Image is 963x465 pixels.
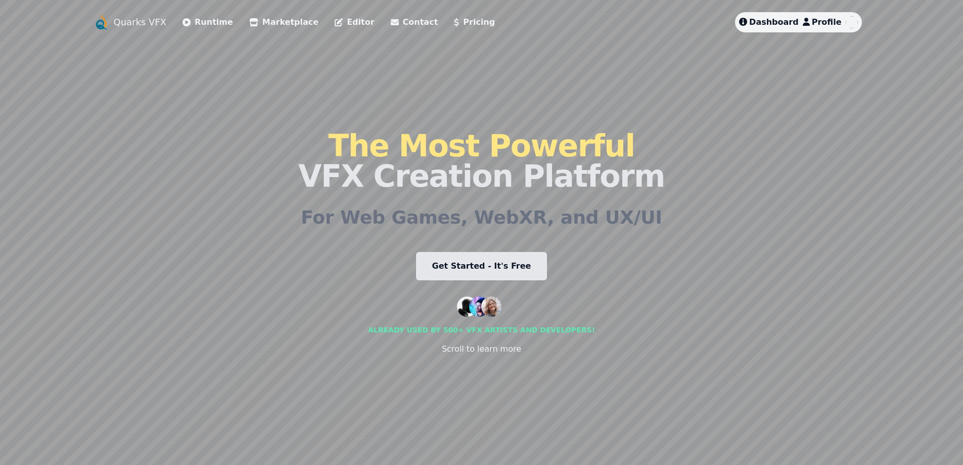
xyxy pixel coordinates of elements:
[391,16,438,28] a: Contact
[335,16,374,28] a: Editor
[182,16,233,28] a: Runtime
[249,16,318,28] a: Marketplace
[328,128,634,163] span: The Most Powerful
[846,16,858,28] img: assets profile image
[739,16,799,28] a: Dashboard
[298,131,665,191] h1: VFX Creation Platform
[114,15,167,29] a: Quarks VFX
[454,16,495,28] a: Pricing
[803,16,842,28] a: Profile
[442,343,521,355] div: Scroll to learn more
[457,297,477,317] img: customer 1
[481,297,501,317] img: customer 3
[749,17,799,27] span: Dashboard
[368,325,595,335] div: Already used by 500+ vfx artists and developers!
[469,297,489,317] img: customer 2
[812,17,842,27] span: Profile
[416,252,547,280] a: Get Started - It's Free
[301,207,662,228] h2: For Web Games, WebXR, and UX/UI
